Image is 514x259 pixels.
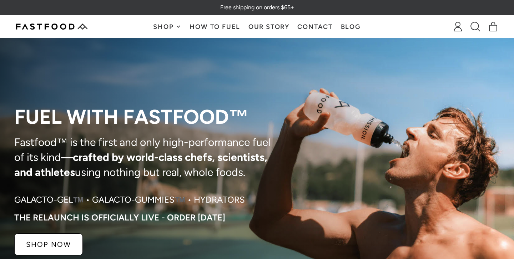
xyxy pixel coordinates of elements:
[153,24,175,30] span: Shop
[149,15,186,38] button: Shop
[26,241,71,248] p: SHOP NOW
[244,15,293,38] a: Our Story
[16,24,87,30] img: Fastfood
[186,15,244,38] a: How To Fuel
[14,151,267,179] strong: crafted by world-class chefs, scientists, and athletes
[337,15,365,38] a: Blog
[14,213,225,223] p: The RELAUNCH IS OFFICIALLY LIVE - ORDER [DATE]
[14,106,272,128] p: Fuel with Fastfood™
[14,135,272,180] p: Fastfood™ is the first and only high-performance fuel of its kind— using nothing but real, whole ...
[14,233,83,255] a: SHOP NOW
[14,194,245,205] p: Galacto-Gel™️ • Galacto-Gummies™️ • Hydrators
[293,15,337,38] a: Contact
